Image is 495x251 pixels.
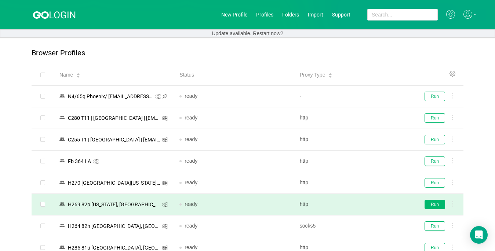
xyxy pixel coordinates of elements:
i: icon: windows [162,115,168,121]
span: ready [185,180,197,185]
i: icon: caret-down [328,75,332,77]
input: Search... [367,9,438,21]
i: icon: windows [162,245,168,251]
button: Run [425,200,445,209]
span: Name [59,71,73,79]
div: Н270 [GEOGRAPHIC_DATA][US_STATE]/ [EMAIL_ADDRESS][DOMAIN_NAME] [66,178,162,188]
p: Browser Profiles [32,49,85,57]
button: Run [425,92,445,101]
i: icon: pushpin [162,93,168,99]
td: socks5 [294,215,414,237]
div: Fb 364 LA [66,156,93,166]
div: Н264 82h [GEOGRAPHIC_DATA], [GEOGRAPHIC_DATA]/ [EMAIL_ADDRESS][DOMAIN_NAME] [66,221,162,231]
span: ready [185,201,197,207]
span: ready [185,244,197,250]
a: Support [332,12,350,18]
td: http [294,129,414,151]
a: New Profile [221,12,247,18]
a: Folders [282,12,299,18]
i: icon: windows [162,180,168,186]
div: Н269 82p [US_STATE], [GEOGRAPHIC_DATA]/ [EMAIL_ADDRESS][DOMAIN_NAME] [66,200,162,209]
div: Sort [328,72,332,77]
td: http [294,172,414,194]
i: icon: caret-up [328,72,332,74]
div: C280 T11 | [GEOGRAPHIC_DATA] | [EMAIL_ADDRESS][DOMAIN_NAME] [66,113,162,123]
button: Run [425,135,445,144]
i: icon: windows [93,159,99,164]
div: Open Intercom Messenger [470,226,488,244]
span: ready [185,158,197,164]
span: Status [179,71,194,79]
td: http [294,194,414,215]
span: ready [185,223,197,229]
td: http [294,107,414,129]
i: icon: caret-up [76,72,80,74]
i: icon: windows [162,137,168,143]
span: Proxy Type [300,71,325,79]
button: Run [425,221,445,231]
span: ready [185,136,197,142]
span: ready [185,93,197,99]
td: http [294,151,414,172]
button: Run [425,178,445,188]
a: Import [308,12,323,18]
i: icon: caret-down [76,75,80,77]
i: icon: windows [155,94,161,99]
div: N4/65g Phoenix/ [EMAIL_ADDRESS][DOMAIN_NAME] [66,92,155,101]
a: Profiles [256,12,273,18]
div: C255 T1 | [GEOGRAPHIC_DATA] | [EMAIL_ADDRESS][DOMAIN_NAME] [66,135,162,144]
div: Sort [76,72,80,77]
td: - [294,86,414,107]
i: icon: windows [162,202,168,207]
button: Run [425,156,445,166]
span: ready [185,115,197,121]
button: Run [425,113,445,123]
i: icon: windows [162,224,168,229]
